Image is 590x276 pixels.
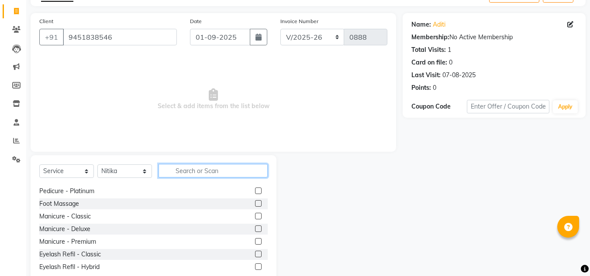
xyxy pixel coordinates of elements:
label: Date [190,17,202,25]
button: Apply [553,100,578,113]
input: Enter Offer / Coupon Code [467,100,549,113]
div: Eyelash Refil - Classic [39,250,101,259]
div: Manicure - Classic [39,212,91,221]
label: Client [39,17,53,25]
button: +91 [39,29,64,45]
div: Manicure - Deluxe [39,225,90,234]
input: Search by Name/Mobile/Email/Code [63,29,177,45]
div: Pedicure - Platinum [39,187,94,196]
div: Eyelash Refil - Hybrid [39,262,100,272]
a: Aditi [433,20,445,29]
div: Foot Massage [39,199,79,208]
div: Last Visit: [411,71,441,80]
div: 1 [448,45,451,55]
div: Points: [411,83,431,92]
div: No Active Membership [411,33,577,42]
div: Manicure - Premium [39,237,96,246]
div: 0 [449,58,452,67]
div: Total Visits: [411,45,446,55]
div: Card on file: [411,58,447,67]
label: Invoice Number [280,17,318,25]
div: Coupon Code [411,102,466,111]
div: 07-08-2025 [442,71,476,80]
span: Select & add items from the list below [39,56,387,143]
div: Membership: [411,33,449,42]
input: Search or Scan [159,164,268,177]
div: Name: [411,20,431,29]
div: 0 [433,83,436,92]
